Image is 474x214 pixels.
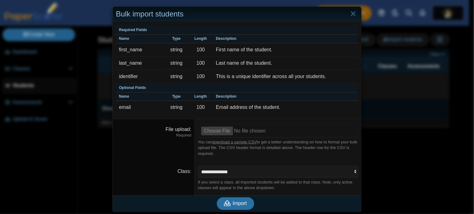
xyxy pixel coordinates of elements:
label: File upload [166,127,192,132]
td: 100 [188,57,213,70]
td: 100 [188,70,213,83]
td: identifier [116,70,164,83]
td: last_name [116,57,164,70]
td: 100 [188,43,213,57]
td: email [116,101,164,114]
th: Required Fields [116,26,358,35]
th: Length [188,92,213,101]
a: download a sample CSV [212,140,257,144]
td: first_name [116,43,164,57]
button: Import [217,197,254,210]
td: string [164,57,189,70]
th: Name [116,92,164,101]
td: string [164,70,189,83]
a: Close [348,9,358,19]
td: This is a unique identifier across all your students. [213,70,358,83]
span: Import [233,201,247,206]
div: If you select a class, all imported students will be added to that class. Note, only active class... [198,179,358,191]
td: Last name of the student. [213,57,358,70]
th: Length [188,35,213,43]
th: Type [164,92,189,101]
div: You can to get a better understanding on how to format your bulk upload file. The CSV header form... [198,139,358,156]
th: Type [164,35,189,43]
dfn: Required [116,133,191,138]
th: Description [213,92,358,101]
div: Bulk import students [113,7,361,21]
td: First name of the student. [213,43,358,57]
td: string [164,43,189,57]
th: Description [213,35,358,43]
th: Optional Fields [116,84,358,92]
td: Email address of the student. [213,101,358,114]
label: Class [178,169,191,174]
td: 100 [188,101,213,114]
th: Name [116,35,164,43]
td: string [164,101,189,114]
